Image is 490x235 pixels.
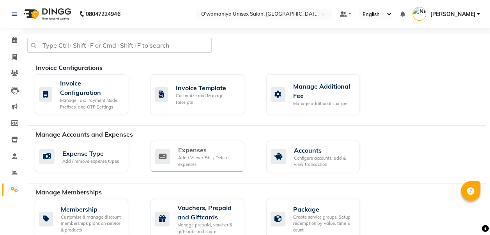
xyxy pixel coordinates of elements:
img: Nehad [412,7,426,21]
div: Customize and Manage Receipts [176,93,238,105]
div: Add / View / Edit / Delete expenses [178,155,238,167]
div: Expense Type [62,149,119,158]
div: Manage Tax, Payment Mode, Prefixes, and OTP Settings [60,97,122,110]
div: Expenses [178,145,238,155]
div: Invoice Configuration [60,78,122,97]
b: 08047224946 [86,3,120,25]
a: Expense TypeAdd / remove expense types [35,141,139,172]
div: Customise & manage discount memberships plans on service & products [61,214,122,233]
div: Manage additional charges [293,100,354,107]
div: Manage Additional Fee [293,82,354,100]
div: Configure accounts, add & view transaction [294,155,354,168]
div: Add / remove expense types [62,158,119,165]
div: Accounts [294,146,354,155]
a: AccountsConfigure accounts, add & view transaction [266,141,370,172]
span: [PERSON_NAME] [430,10,475,18]
a: ExpensesAdd / View / Edit / Delete expenses [150,141,255,172]
a: Invoice TemplateCustomize and Manage Receipts [150,74,255,114]
div: Membership [61,205,122,214]
a: Manage Additional FeeManage additional charges [266,74,370,114]
a: Invoice ConfigurationManage Tax, Payment Mode, Prefixes, and OTP Settings [35,74,139,114]
img: logo [20,3,73,25]
div: Package [293,205,354,214]
div: Create service groups, Setup redemption by Value, time & count [293,214,354,233]
div: Vouchers, Prepaid and Giftcards [177,203,238,222]
div: Invoice Template [176,83,238,93]
div: Manage prepaid, voucher & giftcards and share [177,222,238,235]
input: Type Ctrl+Shift+F or Cmd+Shift+F to search [27,38,212,53]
